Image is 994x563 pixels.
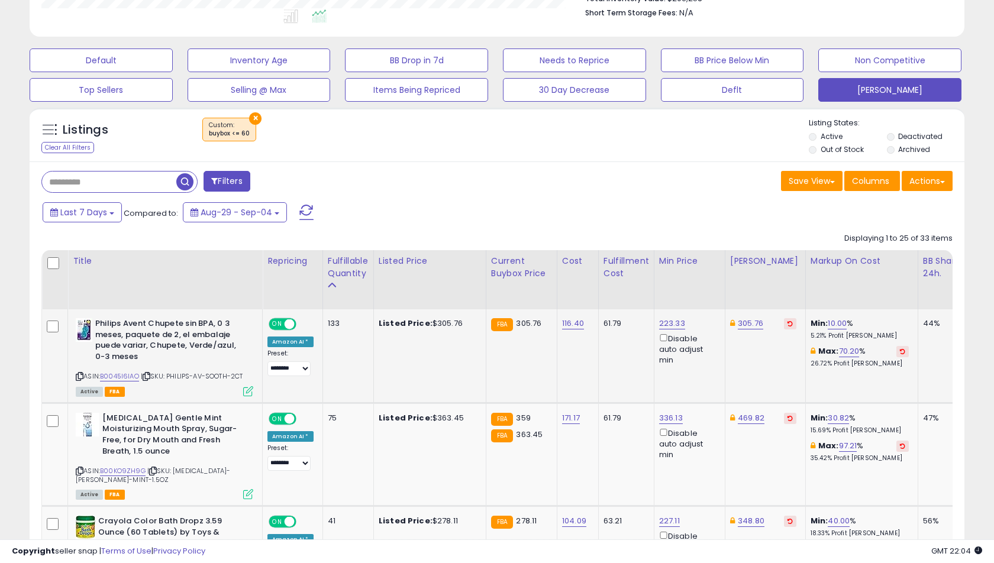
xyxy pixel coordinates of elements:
[659,332,716,365] div: Disable auto adjust min
[809,118,964,129] p: Listing States:
[76,413,253,498] div: ASIN:
[811,515,828,526] b: Min:
[730,255,801,267] div: [PERSON_NAME]
[345,78,488,102] button: Items Being Repriced
[209,121,250,138] span: Custom:
[101,545,151,556] a: Terms of Use
[503,78,646,102] button: 30 Day Decrease
[603,413,645,423] div: 61.79
[902,171,953,191] button: Actions
[76,387,103,397] span: All listings currently available for purchase on Amazon
[491,413,513,426] small: FBA
[270,517,285,527] span: ON
[898,131,943,141] label: Deactivated
[844,171,900,191] button: Columns
[328,516,364,526] div: 41
[839,440,857,452] a: 97.21
[76,490,103,500] span: All listings currently available for purchase on Amazon
[105,387,125,397] span: FBA
[811,426,909,435] p: 15.69% Profit [PERSON_NAME]
[204,171,250,192] button: Filters
[491,318,513,331] small: FBA
[43,202,122,222] button: Last 7 Days
[661,78,804,102] button: Deflt
[328,413,364,423] div: 75
[805,250,918,309] th: The percentage added to the cost of goods (COGS) that forms the calculator for Min & Max prices.
[60,206,107,218] span: Last 7 Days
[811,332,909,340] p: 5.21% Profit [PERSON_NAME]
[811,441,909,462] div: %
[923,516,962,526] div: 56%
[41,142,94,153] div: Clear All Filters
[76,466,231,484] span: | SKU: [MEDICAL_DATA]-[PERSON_NAME]-MINT-1.5OZ
[267,431,314,442] div: Amazon AI *
[659,412,683,424] a: 336.13
[249,112,262,125] button: ×
[923,413,962,423] div: 47%
[661,48,804,72] button: BB Price Below Min
[267,444,314,471] div: Preset:
[516,429,543,440] span: 363.45
[828,515,850,527] a: 40.00
[12,546,205,557] div: seller snap | |
[562,515,586,527] a: 104.09
[183,202,287,222] button: Aug-29 - Sep-04
[295,319,314,329] span: OFF
[491,429,513,442] small: FBA
[659,255,720,267] div: Min Price
[738,515,764,527] a: 348.80
[267,350,314,376] div: Preset:
[844,233,953,244] div: Displaying 1 to 25 of 33 items
[821,131,843,141] label: Active
[603,516,645,526] div: 63.21
[923,318,962,329] div: 44%
[811,454,909,462] p: 35.42% Profit [PERSON_NAME]
[491,516,513,529] small: FBA
[659,318,685,329] a: 223.33
[267,336,314,347] div: Amazon AI *
[811,346,909,368] div: %
[95,318,239,365] b: Philips Avent Chupete sin BPA, 0 3 meses, paquete de 2, el embalaje puede variar, Chupete, Verde/...
[295,413,314,423] span: OFF
[811,360,909,368] p: 26.72% Profit [PERSON_NAME]
[923,255,966,280] div: BB Share 24h.
[828,412,849,424] a: 30.82
[738,318,763,329] a: 305.76
[585,8,677,18] b: Short Term Storage Fees:
[562,255,593,267] div: Cost
[818,440,839,451] b: Max:
[379,318,433,329] b: Listed Price:
[379,318,477,329] div: $305.76
[76,318,92,342] img: 41pxuz5AnQL._SL40_.jpg
[188,48,331,72] button: Inventory Age
[828,318,847,329] a: 10.00
[63,122,108,138] h5: Listings
[811,318,828,329] b: Min:
[818,48,961,72] button: Non Competitive
[76,516,95,539] img: 51GrB3ESYmL._SL40_.jpg
[811,516,909,538] div: %
[379,412,433,423] b: Listed Price:
[30,78,173,102] button: Top Sellers
[811,255,913,267] div: Markup on Cost
[379,413,477,423] div: $363.45
[379,516,477,526] div: $278.11
[852,175,889,187] span: Columns
[270,319,285,329] span: ON
[516,515,537,526] span: 278.11
[124,208,178,219] span: Compared to:
[270,413,285,423] span: ON
[153,545,205,556] a: Privacy Policy
[188,78,331,102] button: Selling @ Max
[781,171,843,191] button: Save View
[516,318,541,329] span: 305.76
[102,413,246,460] b: [MEDICAL_DATA] Gentle Mint Moisturizing Mouth Spray, Sugar-Free, for Dry Mouth and Fresh Breath, ...
[821,144,864,154] label: Out of Stock
[818,345,839,357] b: Max:
[562,318,584,329] a: 116.40
[105,490,125,500] span: FBA
[76,318,253,395] div: ASIN:
[345,48,488,72] button: BB Drop in 7d
[562,412,580,424] a: 171.17
[209,130,250,138] div: buybox <= 60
